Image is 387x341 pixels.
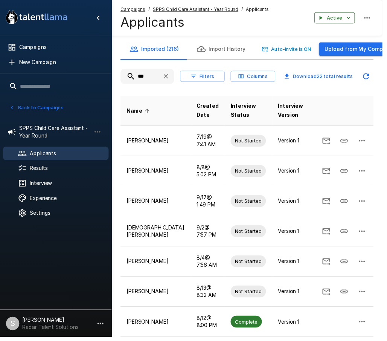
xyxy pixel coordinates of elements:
span: Send Invitation [321,169,339,176]
span: Send Invitation [321,261,339,267]
span: Copy Interview Link [339,139,357,145]
span: / [244,6,246,13]
p: [PERSON_NAME] [128,200,187,207]
span: Name [128,108,154,117]
td: 9/17 @ 1:49 PM [193,188,227,219]
u: Campaigns [122,6,147,12]
p: Version 1 [281,200,307,207]
button: Download22 total results [285,72,360,83]
button: Updated Today - 3:04 PM [363,70,378,85]
td: 8/8 @ 5:02 PM [193,158,227,188]
span: Complete [233,322,265,329]
span: Send Invitation [321,139,339,145]
p: [PERSON_NAME] [128,261,187,268]
td: 7/19 @ 7:41 AM [193,127,227,158]
span: Copy Interview Link [339,230,357,237]
p: Version 1 [281,230,307,238]
button: Active [318,12,359,24]
span: Not Started [233,200,269,207]
p: Version 1 [281,291,307,299]
span: Applicants [249,6,272,13]
button: Import History [190,39,257,60]
td: 8/4 @ 7:56 AM [193,249,227,280]
p: Version 1 [281,169,307,177]
p: Version 1 [281,261,307,268]
span: Not Started [233,292,269,299]
span: Created Date [199,103,221,121]
p: [PERSON_NAME] [128,139,187,146]
span: Send Invitation [321,291,339,298]
p: [PERSON_NAME] [128,169,187,177]
p: Version 1 [281,322,307,329]
span: Send Invitation [321,230,339,237]
span: Not Started [233,261,269,268]
p: [PERSON_NAME] [128,291,187,299]
u: SPPS Child Care Assistant - Year Round [155,6,241,12]
span: Send Invitation [321,200,339,206]
span: Copy Interview Link [339,261,357,267]
button: Filters [182,72,227,83]
span: Interview Version [281,103,307,121]
td: 8/13 @ 8:32 AM [193,280,227,310]
td: 9/2 @ 7:57 PM [193,219,227,249]
span: Not Started [233,170,269,177]
p: Version 1 [281,139,307,146]
td: 8/12 @ 8:00 PM [193,310,227,341]
span: Not Started [233,139,269,146]
span: Copy Interview Link [339,291,357,298]
p: [PERSON_NAME] [128,322,187,329]
h4: Applicants [122,15,272,31]
span: Copy Interview Link [339,200,357,206]
span: / [150,6,152,13]
span: Interview Status [233,103,269,121]
p: [DEMOGRAPHIC_DATA] [PERSON_NAME] [128,226,187,242]
span: Copy Interview Link [339,169,357,176]
span: Not Started [233,231,269,238]
button: Auto-Invite is ON [264,44,317,56]
button: Columns [233,72,279,83]
button: Imported (216) [122,39,190,60]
